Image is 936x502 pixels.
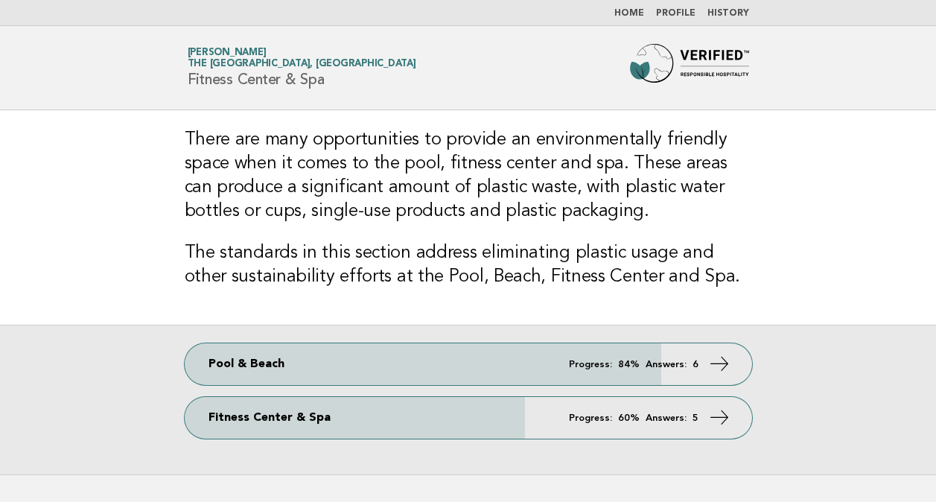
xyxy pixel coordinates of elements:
[185,128,752,223] h3: There are many opportunities to provide an environmentally friendly space when it comes to the po...
[656,9,695,18] a: Profile
[185,241,752,289] h3: The standards in this section address eliminating plastic usage and other sustainability efforts ...
[646,413,687,423] em: Answers:
[188,60,416,69] span: The [GEOGRAPHIC_DATA], [GEOGRAPHIC_DATA]
[646,360,687,369] em: Answers:
[693,413,698,423] strong: 5
[693,360,698,369] strong: 6
[185,343,752,385] a: Pool & Beach Progress: 84% Answers: 6
[188,48,416,69] a: [PERSON_NAME]The [GEOGRAPHIC_DATA], [GEOGRAPHIC_DATA]
[569,360,612,369] em: Progress:
[188,48,416,87] h1: Fitness Center & Spa
[707,9,749,18] a: History
[630,44,749,92] img: Forbes Travel Guide
[618,360,640,369] strong: 84%
[185,397,752,439] a: Fitness Center & Spa Progress: 60% Answers: 5
[569,413,612,423] em: Progress:
[618,413,640,423] strong: 60%
[614,9,644,18] a: Home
